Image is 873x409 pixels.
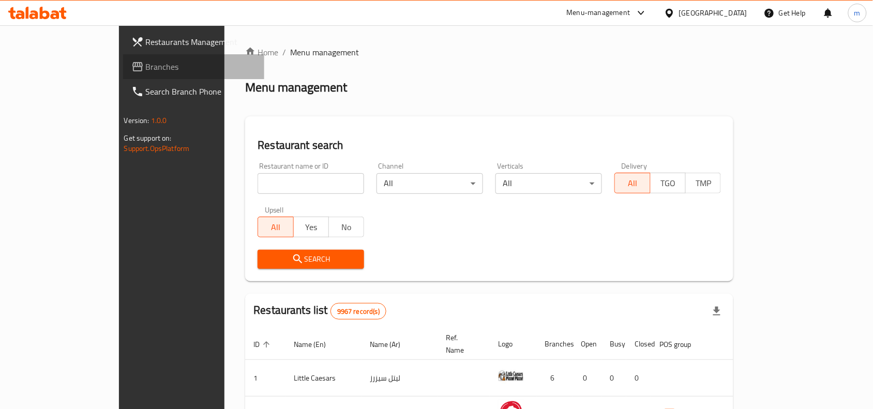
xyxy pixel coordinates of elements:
[573,360,601,397] td: 0
[370,338,414,351] span: Name (Ar)
[650,173,686,193] button: TGO
[573,328,601,360] th: Open
[490,328,536,360] th: Logo
[622,162,648,170] label: Delivery
[124,131,172,145] span: Get support on:
[362,360,438,397] td: ليتل سيزرز
[245,79,347,96] h2: Menu management
[495,173,602,194] div: All
[146,36,257,48] span: Restaurants Management
[690,176,717,191] span: TMP
[679,7,747,19] div: [GEOGRAPHIC_DATA]
[685,173,721,193] button: TMP
[262,220,289,235] span: All
[258,173,364,194] input: Search for restaurant name or ID..
[258,217,293,237] button: All
[704,299,729,324] div: Export file
[333,220,360,235] span: No
[123,79,265,104] a: Search Branch Phone
[601,328,626,360] th: Busy
[285,360,362,397] td: Little Caesars
[124,114,149,127] span: Version:
[377,173,483,194] div: All
[265,206,284,214] label: Upsell
[567,7,630,19] div: Menu-management
[331,307,386,316] span: 9967 record(s)
[498,363,524,389] img: Little Caesars
[258,250,364,269] button: Search
[446,331,477,356] span: Ref. Name
[330,303,386,320] div: Total records count
[659,338,704,351] span: POS group
[253,338,273,351] span: ID
[146,85,257,98] span: Search Branch Phone
[536,360,573,397] td: 6
[293,217,329,237] button: Yes
[854,7,861,19] span: m
[619,176,646,191] span: All
[253,302,386,320] h2: Restaurants list
[123,54,265,79] a: Branches
[123,29,265,54] a: Restaurants Management
[151,114,167,127] span: 1.0.0
[245,46,733,58] nav: breadcrumb
[626,360,651,397] td: 0
[614,173,650,193] button: All
[298,220,325,235] span: Yes
[282,46,286,58] li: /
[258,138,721,153] h2: Restaurant search
[328,217,364,237] button: No
[290,46,359,58] span: Menu management
[536,328,573,360] th: Branches
[626,328,651,360] th: Closed
[146,60,257,73] span: Branches
[124,142,190,155] a: Support.OpsPlatform
[245,360,285,397] td: 1
[655,176,682,191] span: TGO
[294,338,339,351] span: Name (En)
[266,253,356,266] span: Search
[601,360,626,397] td: 0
